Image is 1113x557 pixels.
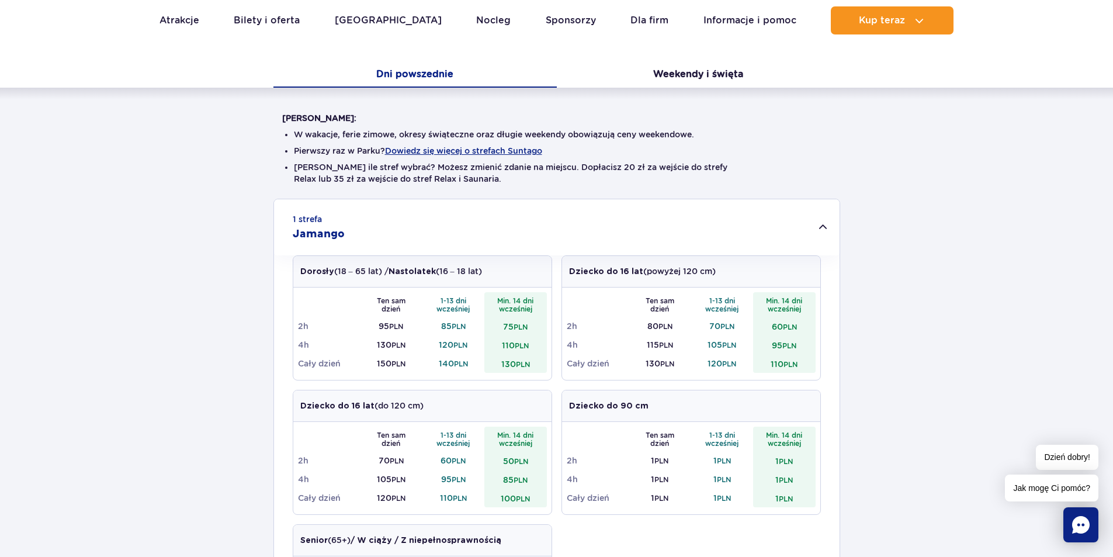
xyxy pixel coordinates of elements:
[516,494,530,503] small: PLN
[293,227,345,241] h2: Jamango
[753,354,816,373] td: 110
[717,494,731,503] small: PLN
[234,6,300,34] a: Bilety i oferta
[516,360,530,369] small: PLN
[831,6,953,34] button: Kup teraz
[391,341,405,350] small: PLN
[452,322,466,331] small: PLN
[567,335,629,354] td: 4h
[453,341,467,350] small: PLN
[753,451,816,470] td: 1
[298,489,360,507] td: Cały dzień
[779,476,793,485] small: PLN
[360,292,422,317] th: Ten sam dzień
[720,322,734,331] small: PLN
[629,427,691,451] th: Ten sam dzień
[294,145,820,157] li: Pierwszy raz w Parku?
[360,317,422,335] td: 95
[569,265,716,278] p: (powyżej 120 cm)
[629,292,691,317] th: Ten sam dzień
[753,489,816,507] td: 1
[658,322,672,331] small: PLN
[476,6,511,34] a: Nocleg
[391,494,405,503] small: PLN
[360,451,422,470] td: 70
[753,335,816,354] td: 95
[567,451,629,470] td: 2h
[629,470,691,489] td: 1
[691,317,754,335] td: 70
[717,456,731,465] small: PLN
[360,335,422,354] td: 130
[454,359,468,368] small: PLN
[422,335,485,354] td: 120
[484,451,547,470] td: 50
[691,292,754,317] th: 1-13 dni wcześniej
[654,494,668,503] small: PLN
[783,323,797,331] small: PLN
[389,322,403,331] small: PLN
[484,292,547,317] th: Min. 14 dni wcześniej
[484,335,547,354] td: 110
[300,537,328,545] strong: Senior
[335,6,442,34] a: [GEOGRAPHIC_DATA]
[717,475,731,484] small: PLN
[629,489,691,507] td: 1
[360,470,422,489] td: 105
[360,354,422,373] td: 150
[659,341,673,350] small: PLN
[515,341,529,350] small: PLN
[298,354,360,373] td: Cały dzień
[722,341,736,350] small: PLN
[351,537,501,545] strong: / W ciąży / Z niepełnosprawnością
[629,451,691,470] td: 1
[703,6,796,34] a: Informacje i pomoc
[779,494,793,503] small: PLN
[630,6,668,34] a: Dla firm
[422,317,485,335] td: 85
[300,268,334,276] strong: Dorosły
[660,359,674,368] small: PLN
[722,359,736,368] small: PLN
[298,451,360,470] td: 2h
[783,360,798,369] small: PLN
[567,354,629,373] td: Cały dzień
[422,427,485,451] th: 1-13 dni wcześniej
[1036,445,1098,470] span: Dzień dobry!
[452,475,466,484] small: PLN
[629,335,691,354] td: 115
[294,129,820,140] li: W wakacje, ferie zimowe, okresy świąteczne oraz długie weekendy obowiązują ceny weekendowe.
[1063,507,1098,542] div: Chat
[1005,475,1098,501] span: Jak mogę Ci pomóc?
[422,354,485,373] td: 140
[567,317,629,335] td: 2h
[691,427,754,451] th: 1-13 dni wcześniej
[691,470,754,489] td: 1
[300,534,501,546] p: (65+)
[484,489,547,507] td: 100
[390,456,404,465] small: PLN
[360,489,422,507] td: 120
[422,470,485,489] td: 95
[514,323,528,331] small: PLN
[422,489,485,507] td: 110
[422,451,485,470] td: 60
[691,489,754,507] td: 1
[484,317,547,335] td: 75
[654,456,668,465] small: PLN
[654,475,668,484] small: PLN
[567,470,629,489] td: 4h
[300,402,375,410] strong: Dziecko do 16 lat
[160,6,199,34] a: Atrakcje
[453,494,467,503] small: PLN
[391,475,405,484] small: PLN
[782,341,796,350] small: PLN
[294,161,820,185] li: [PERSON_NAME] ile stref wybrać? Możesz zmienić zdanie na miejscu. Dopłacisz 20 zł za wejście do s...
[779,457,793,466] small: PLN
[691,354,754,373] td: 120
[300,265,482,278] p: (18 – 65 lat) / (16 – 18 lat)
[300,400,424,412] p: (do 120 cm)
[385,146,542,155] button: Dowiedz się więcej o strefach Suntago
[389,268,436,276] strong: Nastolatek
[484,427,547,451] th: Min. 14 dni wcześniej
